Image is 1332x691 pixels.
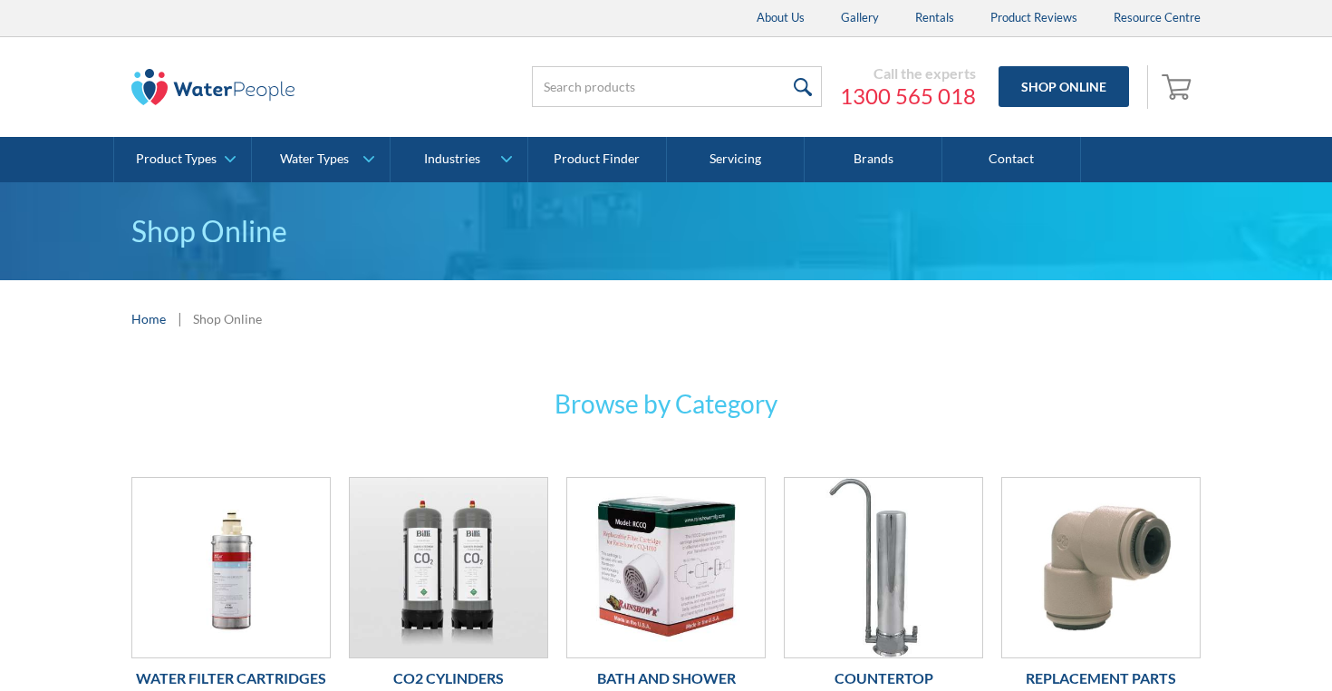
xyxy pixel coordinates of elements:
[785,478,982,657] img: Countertop
[942,137,1080,182] a: Contact
[1002,478,1200,657] img: Replacement Parts
[424,151,480,167] div: Industries
[175,307,184,329] div: |
[840,64,976,83] div: Call the experts
[193,309,262,328] div: Shop Online
[999,66,1129,107] a: Shop Online
[1001,667,1201,689] h6: Replacement Parts
[252,137,389,182] a: Water Types
[391,137,527,182] a: Industries
[840,83,976,110] a: 1300 565 018
[280,151,349,167] div: Water Types
[350,478,547,657] img: Co2 Cylinders
[567,478,765,657] img: Bath and Shower
[566,667,766,689] h6: Bath and Shower
[1162,72,1196,101] img: shopping cart
[784,667,983,689] h6: Countertop
[313,384,1019,423] h3: Browse by Category
[131,309,166,328] a: Home
[349,667,548,689] h6: Co2 Cylinders
[528,137,666,182] a: Product Finder
[131,667,331,689] h6: Water Filter Cartridges
[131,69,294,105] img: The Water People
[114,137,251,182] a: Product Types
[1157,65,1201,109] a: Open cart
[805,137,942,182] a: Brands
[131,209,1201,253] h1: Shop Online
[136,151,217,167] div: Product Types
[667,137,805,182] a: Servicing
[532,66,822,107] input: Search products
[132,478,330,657] img: Water Filter Cartridges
